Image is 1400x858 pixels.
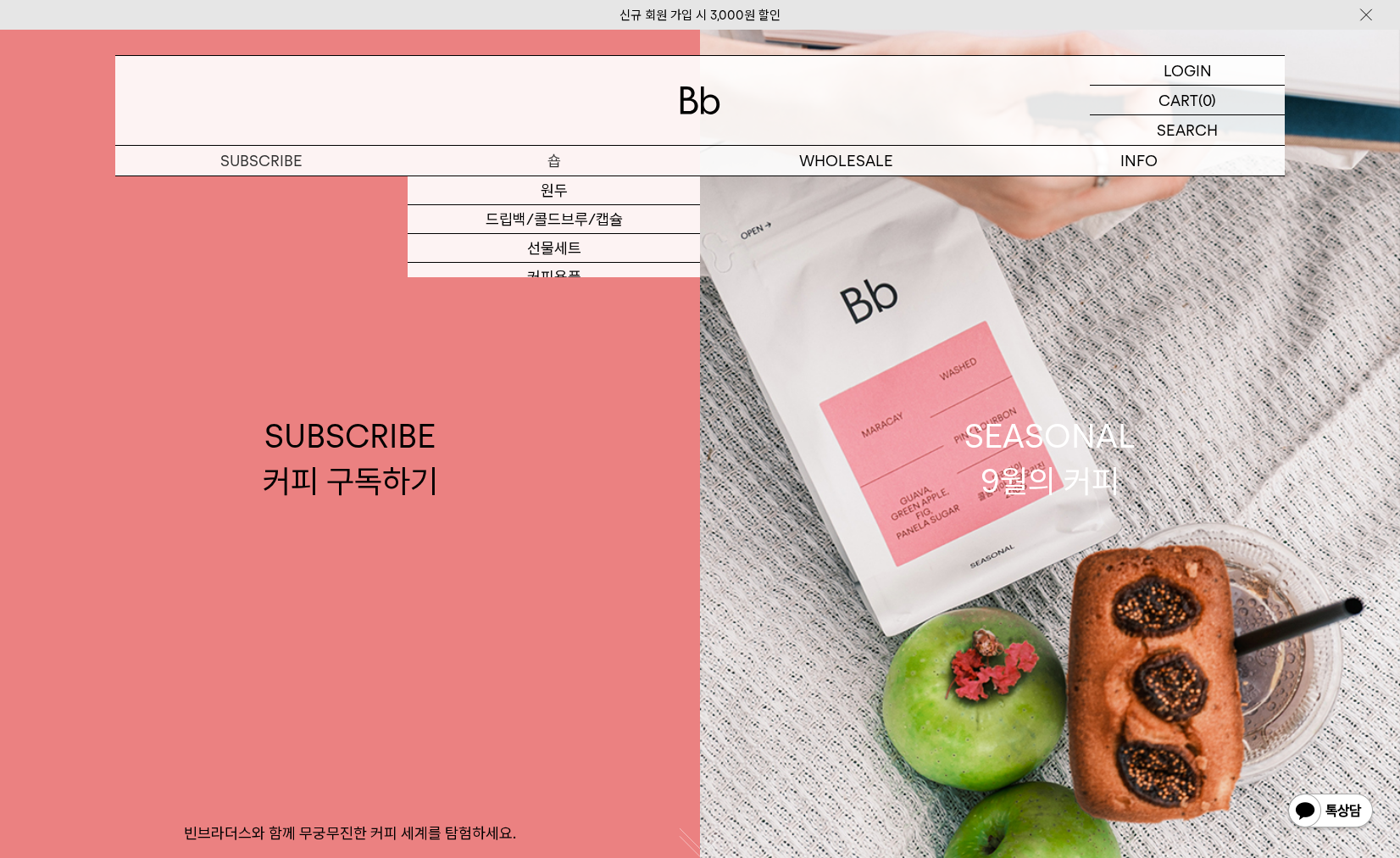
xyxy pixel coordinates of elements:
[408,146,700,175] a: 숍
[263,414,438,504] div: SUBSCRIBE 커피 구독하기
[680,86,720,114] img: 로고
[408,234,700,263] a: 선물세트
[1090,86,1285,115] a: CART (0)
[992,146,1285,175] p: INFO
[115,146,408,175] a: SUBSCRIBE
[1164,56,1212,85] p: LOGIN
[408,176,700,205] a: 원두
[408,263,700,292] a: 커피용품
[1158,86,1198,114] p: CART
[1286,792,1375,833] img: 카카오톡 채널 1:1 채팅 버튼
[1090,56,1285,86] a: LOGIN
[1198,86,1216,114] p: (0)
[1157,115,1218,145] p: SEARCH
[964,414,1136,504] div: SEASONAL 9월의 커피
[700,146,992,175] p: WHOLESALE
[619,8,781,23] a: 신규 회원 가입 시 3,000원 할인
[408,205,700,234] a: 드립백/콜드브루/캡슐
